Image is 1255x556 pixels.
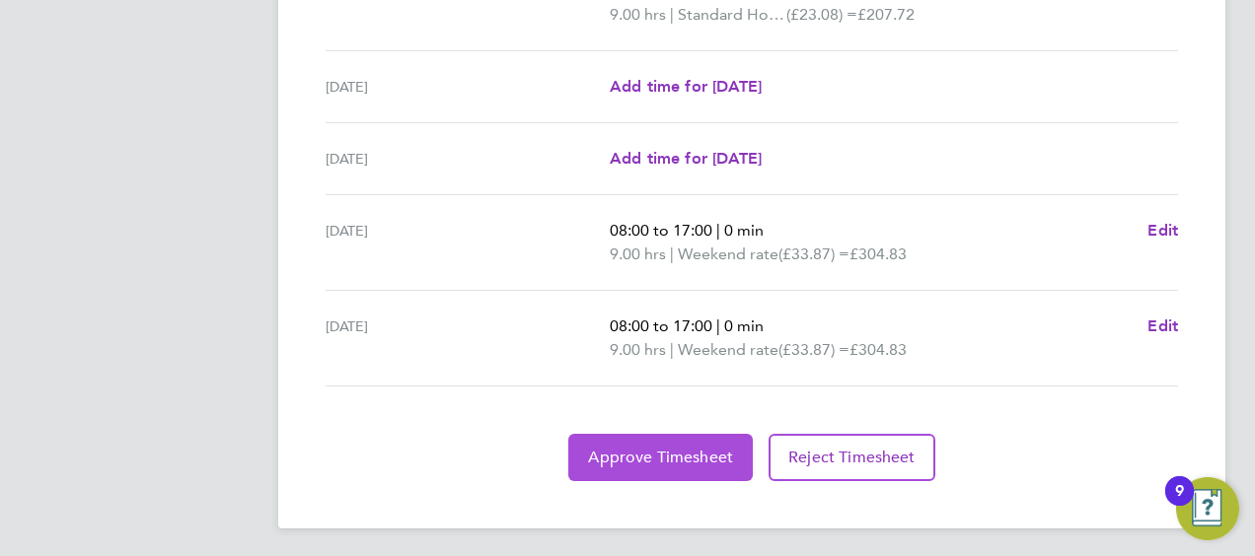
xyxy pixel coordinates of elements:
[326,75,610,99] div: [DATE]
[568,434,753,481] button: Approve Timesheet
[1147,221,1178,240] span: Edit
[610,5,666,24] span: 9.00 hrs
[724,221,764,240] span: 0 min
[1147,316,1178,335] span: Edit
[610,147,762,171] a: Add time for [DATE]
[716,316,720,335] span: |
[670,340,674,359] span: |
[778,340,849,359] span: (£33.87) =
[326,147,610,171] div: [DATE]
[788,448,916,467] span: Reject Timesheet
[678,338,778,362] span: Weekend rate
[1147,219,1178,243] a: Edit
[778,244,849,263] span: (£33.87) =
[849,244,907,263] span: £304.83
[1147,314,1178,338] a: Edit
[769,434,935,481] button: Reject Timesheet
[1175,491,1184,517] div: 9
[588,448,733,467] span: Approve Timesheet
[670,5,674,24] span: |
[849,340,907,359] span: £304.83
[610,75,762,99] a: Add time for [DATE]
[1176,477,1239,540] button: Open Resource Center, 9 new notifications
[670,244,674,263] span: |
[610,340,666,359] span: 9.00 hrs
[857,5,915,24] span: £207.72
[678,3,786,27] span: Standard Hourly
[610,221,712,240] span: 08:00 to 17:00
[610,244,666,263] span: 9.00 hrs
[610,149,762,168] span: Add time for [DATE]
[716,221,720,240] span: |
[786,5,857,24] span: (£23.08) =
[610,316,712,335] span: 08:00 to 17:00
[678,243,778,266] span: Weekend rate
[724,316,764,335] span: 0 min
[326,219,610,266] div: [DATE]
[326,314,610,362] div: [DATE]
[610,77,762,96] span: Add time for [DATE]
